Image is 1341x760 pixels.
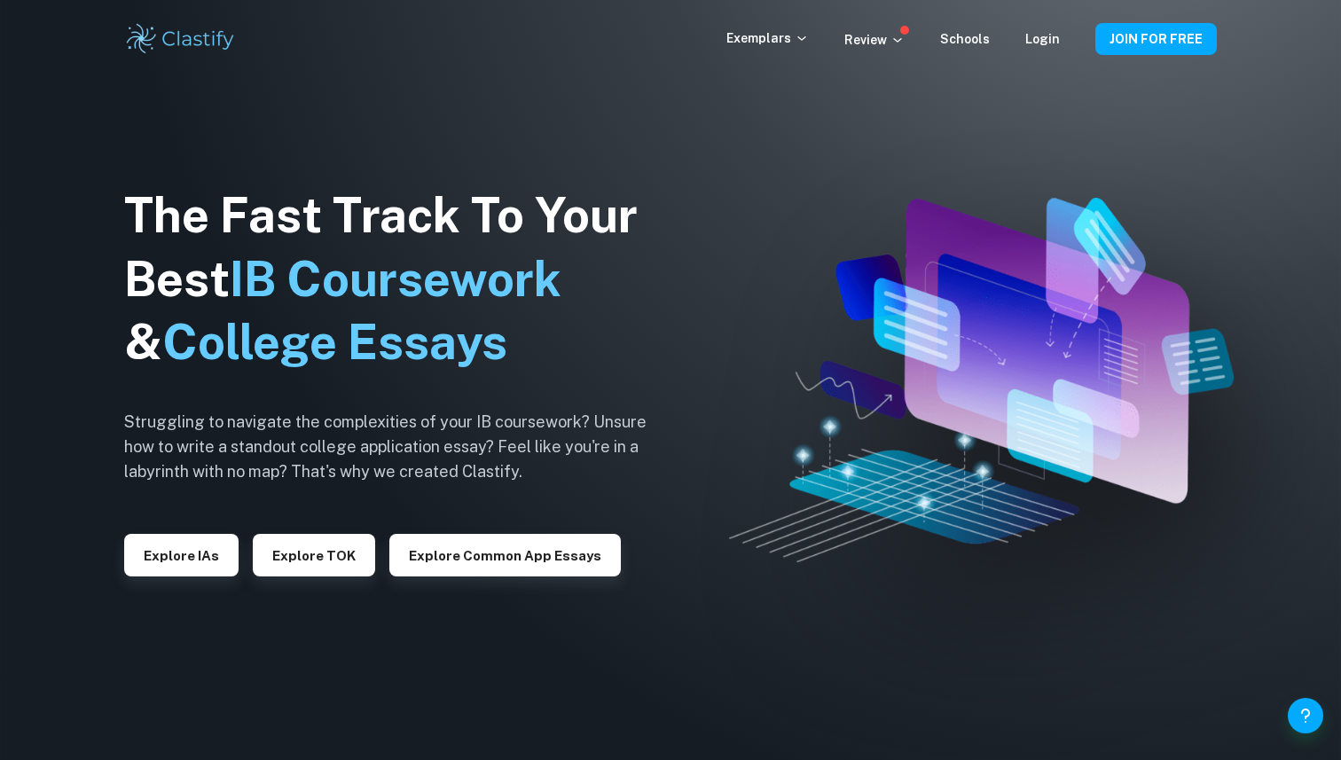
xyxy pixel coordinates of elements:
[230,251,561,307] span: IB Coursework
[389,546,621,563] a: Explore Common App essays
[124,546,239,563] a: Explore IAs
[1288,698,1323,733] button: Help and Feedback
[729,198,1234,562] img: Clastify hero
[940,32,990,46] a: Schools
[124,21,237,57] img: Clastify logo
[1095,23,1217,55] button: JOIN FOR FREE
[253,546,375,563] a: Explore TOK
[162,314,507,370] span: College Essays
[124,410,674,484] h6: Struggling to navigate the complexities of your IB coursework? Unsure how to write a standout col...
[389,534,621,576] button: Explore Common App essays
[124,534,239,576] button: Explore IAs
[253,534,375,576] button: Explore TOK
[124,184,674,375] h1: The Fast Track To Your Best &
[726,28,809,48] p: Exemplars
[1025,32,1060,46] a: Login
[844,30,905,50] p: Review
